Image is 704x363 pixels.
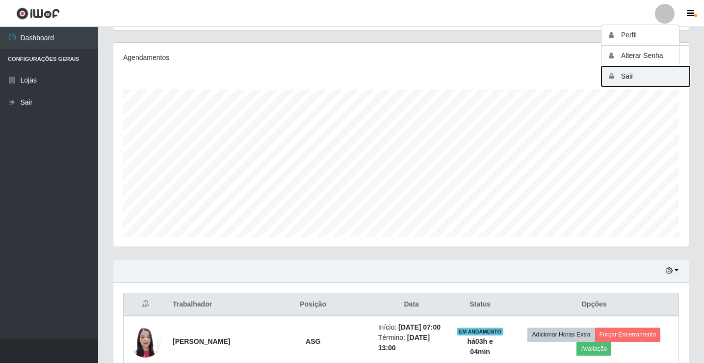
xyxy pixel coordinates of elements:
img: CoreUI Logo [16,7,60,20]
button: Sair [601,66,690,86]
button: Alterar Senha [601,46,690,66]
span: EM ANDAMENTO [457,328,503,335]
button: Forçar Encerramento [595,328,661,341]
li: Início: [378,322,445,333]
div: Agendamentos [123,53,346,63]
th: Opções [510,293,679,316]
button: Adicionar Horas Extra [527,328,595,341]
strong: ASG [306,337,320,345]
time: [DATE] 07:00 [398,323,441,331]
th: Data [372,293,451,316]
th: Trabalhador [167,293,254,316]
img: 1732967695446.jpeg [130,321,161,363]
button: Perfil [601,25,690,46]
th: Posição [254,293,372,316]
th: Status [450,293,509,316]
strong: [PERSON_NAME] [173,337,230,345]
button: Avaliação [576,342,611,356]
strong: há 03 h e 04 min [468,337,493,356]
li: Término: [378,333,445,353]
